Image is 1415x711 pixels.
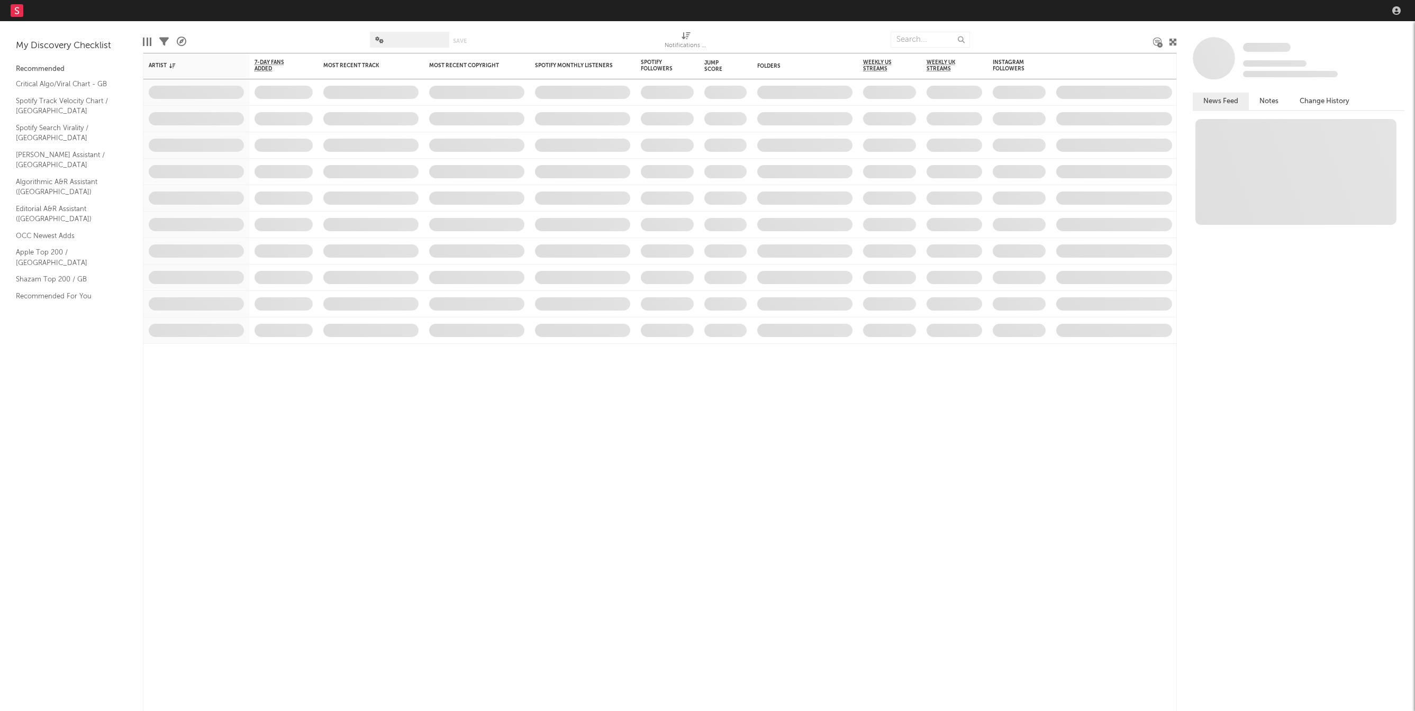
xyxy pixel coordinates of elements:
[149,62,228,69] div: Artist
[16,40,127,52] div: My Discovery Checklist
[16,78,116,90] a: Critical Algo/Viral Chart - GB
[665,26,707,57] div: Notifications (Artist)
[16,290,116,302] a: Recommended For You
[16,95,116,117] a: Spotify Track Velocity Chart / [GEOGRAPHIC_DATA]
[993,59,1030,72] div: Instagram Followers
[704,60,731,72] div: Jump Score
[16,203,116,225] a: Editorial A&R Assistant ([GEOGRAPHIC_DATA])
[16,149,116,171] a: [PERSON_NAME] Assistant / [GEOGRAPHIC_DATA]
[323,62,403,69] div: Most Recent Track
[927,59,966,72] span: Weekly UK Streams
[891,32,970,48] input: Search...
[16,176,116,198] a: Algorithmic A&R Assistant ([GEOGRAPHIC_DATA])
[1243,42,1291,53] a: Some Artist
[1243,43,1291,52] span: Some Artist
[1243,71,1338,77] span: 0 fans last week
[641,59,678,72] div: Spotify Followers
[665,40,707,52] div: Notifications (Artist)
[453,38,467,44] button: Save
[16,247,116,268] a: Apple Top 200 / [GEOGRAPHIC_DATA]
[1243,60,1307,67] span: Tracking Since: [DATE]
[863,59,900,72] span: Weekly US Streams
[1289,93,1360,110] button: Change History
[16,122,116,144] a: Spotify Search Virality / [GEOGRAPHIC_DATA]
[757,63,837,69] div: Folders
[429,62,509,69] div: Most Recent Copyright
[16,274,116,285] a: Shazam Top 200 / GB
[1249,93,1289,110] button: Notes
[255,59,297,72] span: 7-Day Fans Added
[177,26,186,57] div: A&R Pipeline
[535,62,614,69] div: Spotify Monthly Listeners
[159,26,169,57] div: Filters
[16,230,116,242] a: OCC Newest Adds
[16,63,127,76] div: Recommended
[1193,93,1249,110] button: News Feed
[143,26,151,57] div: Edit Columns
